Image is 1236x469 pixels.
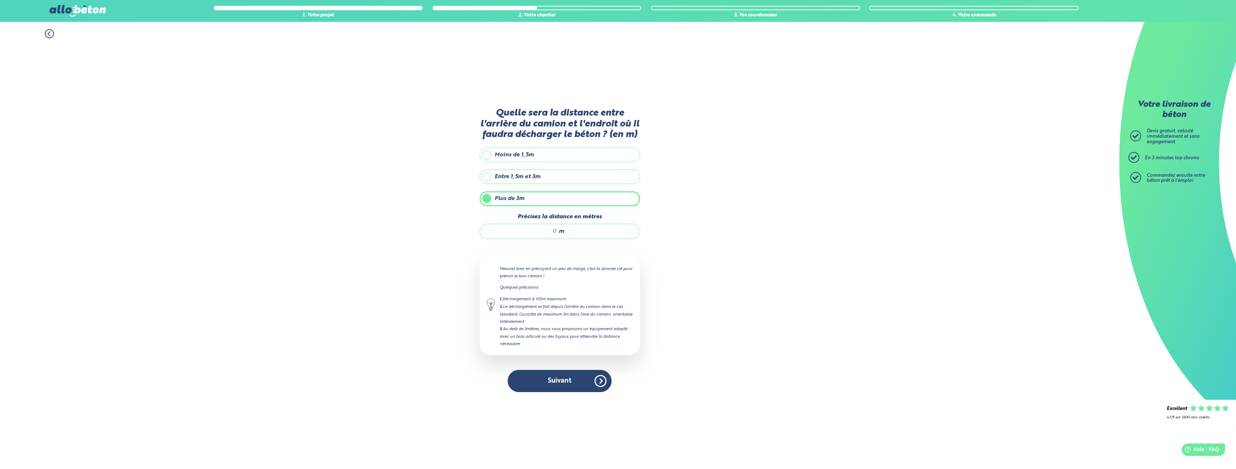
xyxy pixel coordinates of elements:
[500,303,633,325] div: Le déchargement se fait depuis l'arrière du camion dans le cas standard. Goulotte de maximum 3m d...
[500,325,633,348] div: Au delà de 3mètres, nous vous proposons un équipement adapté avec un bras articulé ou des tuyaux ...
[480,169,640,184] label: Entre 1,5m et 3m
[433,13,642,18] div: 2. Votre chantier
[487,228,557,235] input: 0
[500,297,502,301] strong: 1.
[50,5,106,17] img: allobéton
[214,13,423,18] div: 1. Votre projet
[500,284,633,291] p: Quelques précisions
[1132,100,1216,120] p: Votre livraison de béton
[500,296,633,303] div: Déchargement à 100m maximum
[480,148,640,162] label: Moins de 1,5m
[1171,441,1228,461] iframe: Help widget launcher
[1167,415,1229,419] div: 4.7/5 sur 2300 avis clients
[869,13,1078,18] div: 4. Votre commande
[559,228,564,235] span: m
[1147,129,1200,144] span: Devis gratuit, calculé immédiatement et sans engagement
[500,265,633,280] p: Mesurez bien en prévoyant un peu de marge, c'est la donnée clé pour prévoir le bon camion !
[500,305,503,309] strong: 2.
[1147,173,1205,183] span: Commandez ensuite votre béton prêt à l'emploi
[480,191,640,206] label: Plus de 3m
[508,370,612,392] button: Suivant
[500,327,503,331] strong: 3.
[480,108,640,140] label: Quelle sera la distance entre l'arrière du camion et l'endroit où il faudra décharger le béton ? ...
[480,214,640,220] label: Précisez la distance en mètres
[1167,406,1187,412] div: Excellent
[1145,156,1199,160] span: En 2 minutes top chrono
[651,13,860,18] div: 3. Vos coordonnées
